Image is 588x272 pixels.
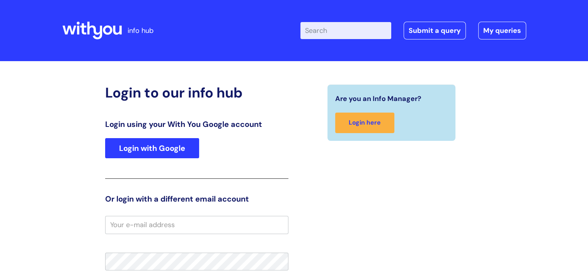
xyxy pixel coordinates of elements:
[335,113,394,133] a: Login here
[478,22,526,39] a: My queries
[105,120,288,129] h3: Login using your With You Google account
[105,138,199,158] a: Login with Google
[335,92,421,105] span: Are you an Info Manager?
[404,22,466,39] a: Submit a query
[105,216,288,234] input: Your e-mail address
[128,24,153,37] p: info hub
[105,84,288,101] h2: Login to our info hub
[105,194,288,204] h3: Or login with a different email account
[300,22,391,39] input: Search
